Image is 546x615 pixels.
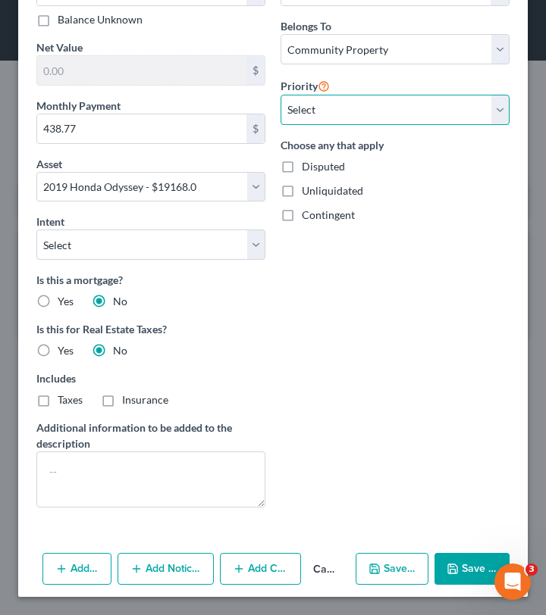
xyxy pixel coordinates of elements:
[37,114,246,143] input: 0.00
[220,553,301,585] button: Add Co-Debtor
[246,56,265,85] div: $
[281,20,331,33] span: Belongs To
[302,160,345,173] span: Disputed
[435,553,510,585] button: Save & Close
[42,553,111,585] button: Add Action
[302,184,363,197] span: Unliquidated
[281,76,330,95] label: Priority
[246,114,265,143] div: $
[356,553,428,585] button: Save & New
[122,393,168,406] span: Insurance
[36,98,121,114] label: Monthly Payment
[58,295,74,307] span: Yes
[113,344,127,357] span: No
[58,12,143,27] label: Balance Unknown
[113,295,127,307] span: No
[37,56,246,85] input: 0.00
[494,563,531,600] iframe: Intercom live chat
[281,137,510,153] label: Choose any that apply
[302,208,355,221] span: Contingent
[36,420,265,451] label: Additional information to be added to the description
[36,321,265,337] label: Is this for Real Estate Taxes?
[36,39,83,55] label: Net Value
[36,214,64,229] label: Intent
[36,158,62,170] span: Asset
[526,563,538,576] span: 3
[58,393,83,406] span: Taxes
[58,344,74,357] span: Yes
[36,370,265,386] label: Includes
[118,553,214,585] button: Add Notice Address
[301,554,350,585] button: Cancel
[36,272,265,288] label: Is this a mortgage?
